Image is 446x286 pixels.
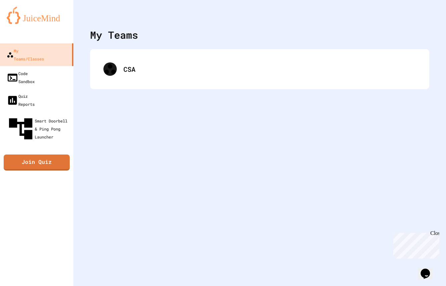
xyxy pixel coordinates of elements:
[123,64,416,74] div: CSA
[7,92,35,108] div: Quiz Reports
[391,230,439,259] iframe: chat widget
[7,7,67,24] img: logo-orange.svg
[97,56,423,82] div: CSA
[3,3,46,42] div: Chat with us now!Close
[7,69,35,85] div: Code Sandbox
[90,27,138,42] div: My Teams
[418,259,439,279] iframe: chat widget
[7,47,44,63] div: My Teams/Classes
[7,115,71,143] div: Smart Doorbell & Ping Pong Launcher
[4,155,70,171] a: Join Quiz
